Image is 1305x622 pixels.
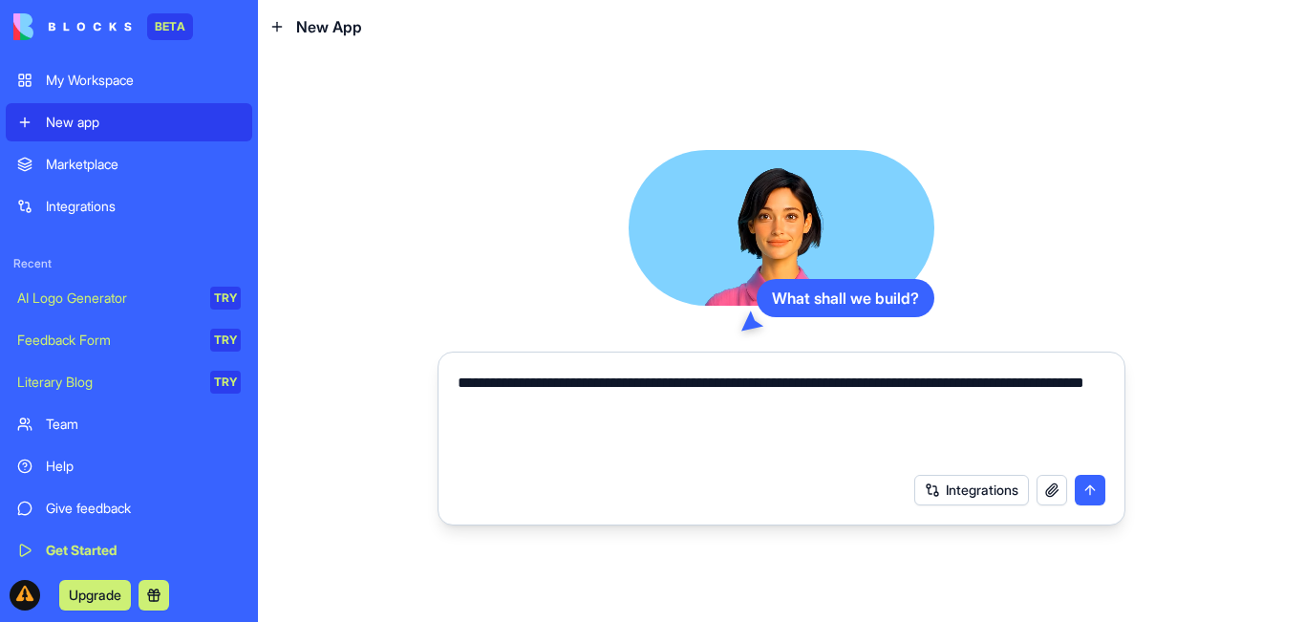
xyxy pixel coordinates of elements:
[6,489,252,527] a: Give feedback
[46,457,241,476] div: Help
[17,289,197,308] div: AI Logo Generator
[210,329,241,352] div: TRY
[46,71,241,90] div: My Workspace
[147,13,193,40] div: BETA
[10,580,40,611] img: ACg8ocKA9wJ_ibZ5elNJDR9M0nhmSCGxdpyz2O68TvAmOb44w3P8eec=s96-c
[46,499,241,518] div: Give feedback
[46,155,241,174] div: Marketplace
[914,475,1029,505] button: Integrations
[13,13,132,40] img: logo
[210,371,241,394] div: TRY
[13,13,193,40] a: BETA
[17,373,197,392] div: Literary Blog
[6,187,252,225] a: Integrations
[210,287,241,310] div: TRY
[6,279,252,317] a: AI Logo GeneratorTRY
[6,447,252,485] a: Help
[59,580,131,611] button: Upgrade
[17,331,197,350] div: Feedback Form
[59,585,131,604] a: Upgrade
[46,113,241,132] div: New app
[6,321,252,359] a: Feedback FormTRY
[46,415,241,434] div: Team
[6,61,252,99] a: My Workspace
[6,363,252,401] a: Literary BlogTRY
[296,15,362,38] span: New App
[757,279,934,317] div: What shall we build?
[6,405,252,443] a: Team
[6,531,252,569] a: Get Started
[6,256,252,271] span: Recent
[6,145,252,183] a: Marketplace
[46,197,241,216] div: Integrations
[46,541,241,560] div: Get Started
[6,103,252,141] a: New app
